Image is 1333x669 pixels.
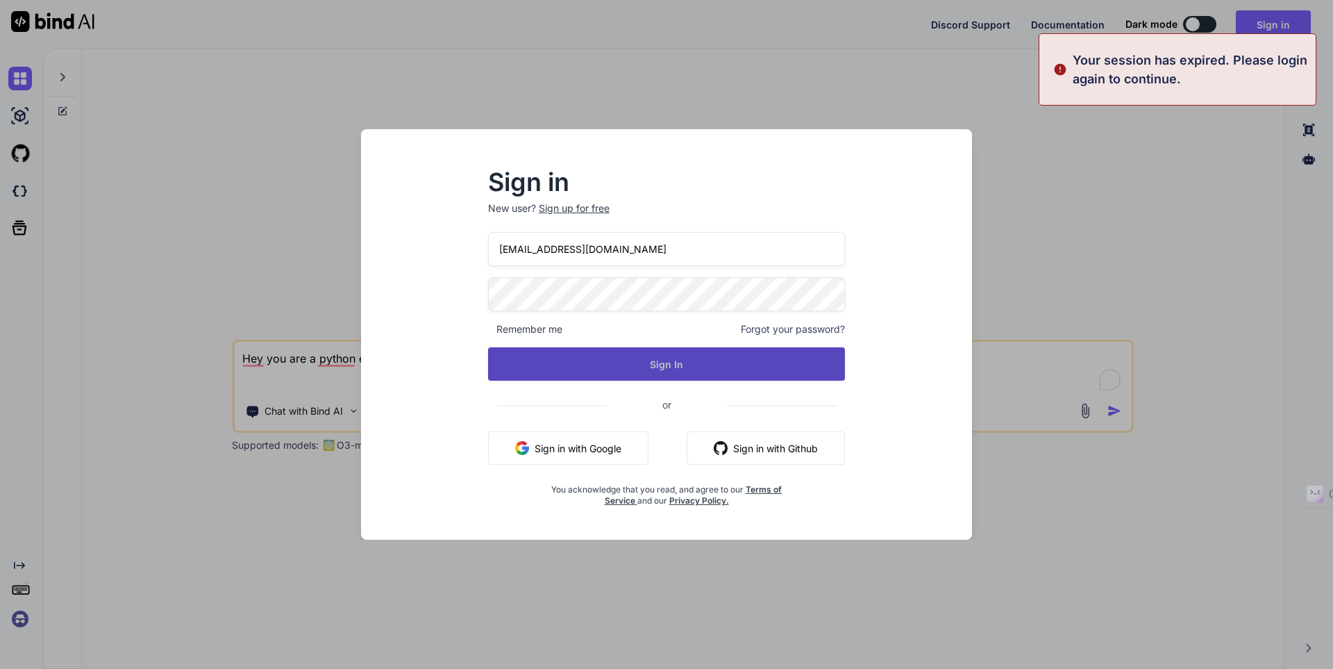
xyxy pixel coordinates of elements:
span: Remember me [488,322,562,336]
a: Privacy Policy. [669,495,729,506]
h2: Sign in [488,171,845,193]
span: or [607,388,727,422]
button: Sign In [488,347,845,381]
span: Forgot your password? [741,322,845,336]
div: You acknowledge that you read, and agree to our and our [548,476,786,506]
p: Your session has expired. Please login again to continue. [1073,51,1307,88]
div: Sign up for free [539,201,610,215]
img: github [714,441,728,455]
button: Sign in with Github [687,431,845,465]
p: New user? [488,201,845,232]
img: google [515,441,529,455]
input: Login or Email [488,232,845,266]
a: Terms of Service [605,484,782,506]
button: Sign in with Google [488,431,648,465]
img: alert [1053,51,1067,88]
